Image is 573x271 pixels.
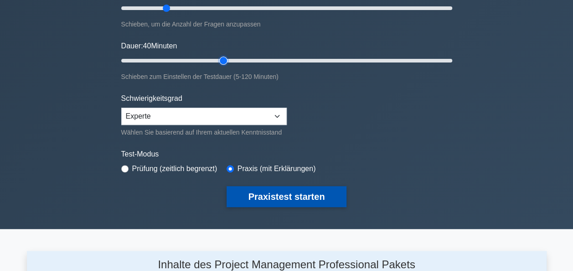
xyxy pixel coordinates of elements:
div: Schieben, um die Anzahl der Fragen anzupassen [121,19,452,30]
label: Dauer: Minuten [121,41,177,52]
label: Schwierigkeitsgrad [121,93,182,104]
button: Praxistest starten [227,186,347,207]
span: 40 [143,42,151,50]
label: Prüfung (zeitlich begrenzt) [132,163,217,174]
label: Test-Modus [121,149,452,160]
label: Praxis (mit Erklärungen) [237,163,316,174]
div: Wählen Sie basierend auf Ihrem aktuellen Kenntnisstand [121,127,287,138]
div: Schieben zum Einstellen der Testdauer (5-120 Minuten) [121,71,452,82]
